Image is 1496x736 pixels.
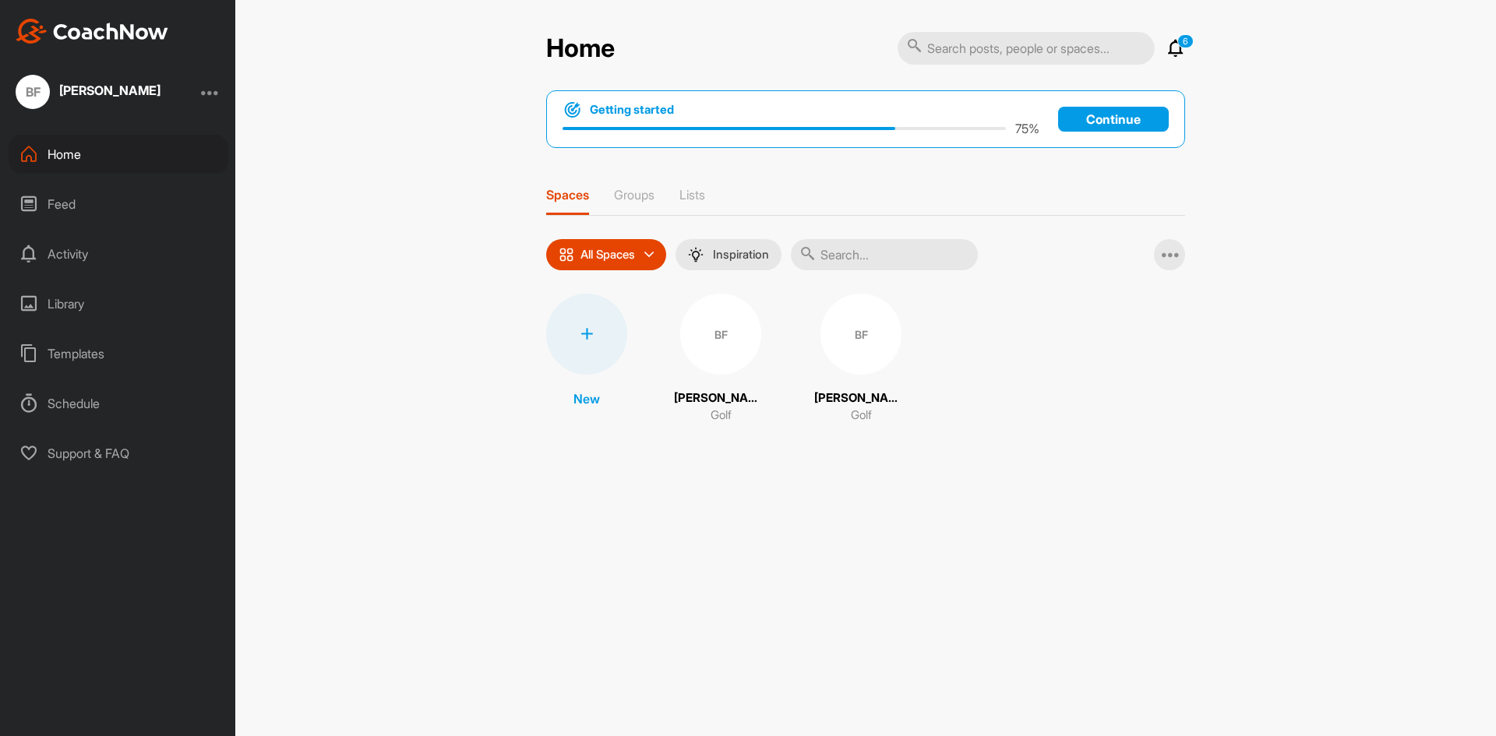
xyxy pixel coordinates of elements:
div: Feed [9,185,228,224]
p: [PERSON_NAME] [674,389,767,407]
h2: Home [546,33,615,64]
div: Schedule [9,384,228,423]
p: Golf [711,407,732,424]
p: New [573,389,600,408]
div: Support & FAQ [9,434,228,473]
p: [PERSON_NAME] [814,389,908,407]
img: icon [559,247,574,262]
p: Spaces [546,187,589,202]
input: Search posts, people or spaces... [898,32,1155,65]
a: BF[PERSON_NAME]Golf [814,294,908,424]
div: Home [9,135,228,174]
p: 75 % [1015,119,1039,138]
p: Golf [851,407,872,424]
div: BF [16,75,50,109]
p: Inspiration [713,248,769,261]
div: Library [9,284,228,323]
div: Templates [9,334,228,373]
img: bullseye [563,100,582,119]
input: Search... [791,239,978,270]
p: 6 [1177,34,1194,48]
h1: Getting started [590,101,674,118]
div: [PERSON_NAME] [59,84,161,97]
div: BF [680,294,761,375]
a: Continue [1058,107,1169,132]
p: All Spaces [580,248,635,261]
div: Activity [9,234,228,273]
img: CoachNow [16,19,168,44]
p: Lists [679,187,705,202]
img: menuIcon [688,247,704,262]
a: BF[PERSON_NAME]Golf [674,294,767,424]
p: Groups [614,187,654,202]
div: BF [820,294,901,375]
